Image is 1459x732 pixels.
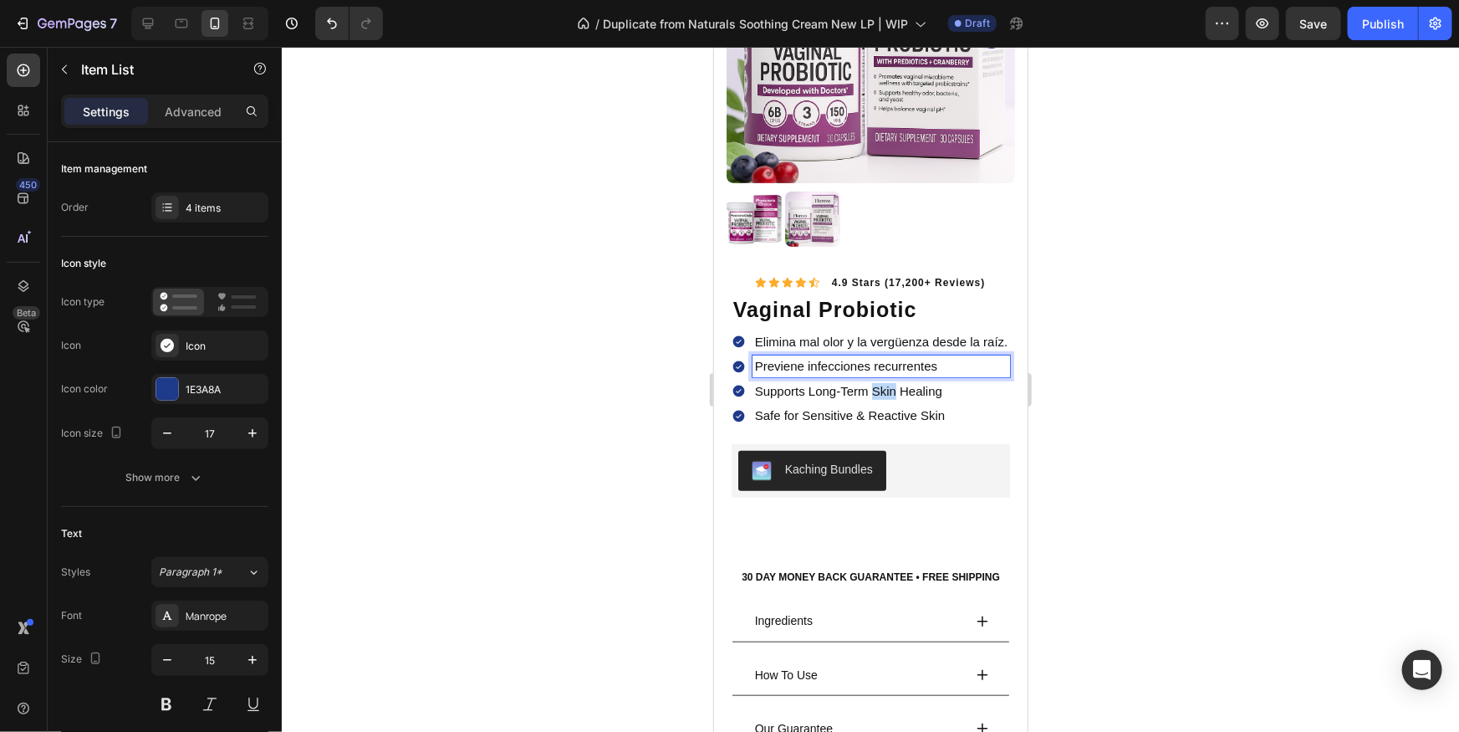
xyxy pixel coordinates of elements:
span: Duplicate from Naturals Soothing Cream New LP | WIP [603,15,908,33]
div: 450 [16,178,40,192]
span: / [595,15,599,33]
div: 4 items [186,201,264,216]
div: Styles [61,565,90,580]
button: Paragraph 1* [151,557,268,587]
p: 7 [110,13,117,33]
div: Font [61,608,82,623]
div: Text [61,526,82,541]
button: Save [1286,7,1341,40]
button: Publish [1348,7,1418,40]
div: Open Intercom Messenger [1402,650,1442,690]
div: Icon [186,339,264,354]
span: Paragraph 1* [159,565,222,580]
div: Icon type [61,294,105,310]
div: Size [61,648,105,671]
p: Item List [81,59,223,79]
p: Our Guarantee [41,672,119,693]
div: Icon color [61,381,108,397]
div: Manrope [186,609,264,624]
div: Show more [126,469,204,486]
span: Draft [965,16,990,31]
div: Item management [61,161,147,177]
iframe: Design area [714,47,1028,732]
div: Order [61,200,89,215]
div: 1E3A8A [186,382,264,397]
div: Icon style [61,256,106,271]
span: Save [1300,17,1328,31]
div: Icon [61,338,81,353]
button: Show more [61,463,268,493]
div: Beta [13,306,40,320]
button: 7 [7,7,125,40]
div: Publish [1362,15,1404,33]
div: Icon size [61,422,126,445]
div: Undo/Redo [315,7,383,40]
p: Advanced [165,103,222,120]
p: Settings [83,103,130,120]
